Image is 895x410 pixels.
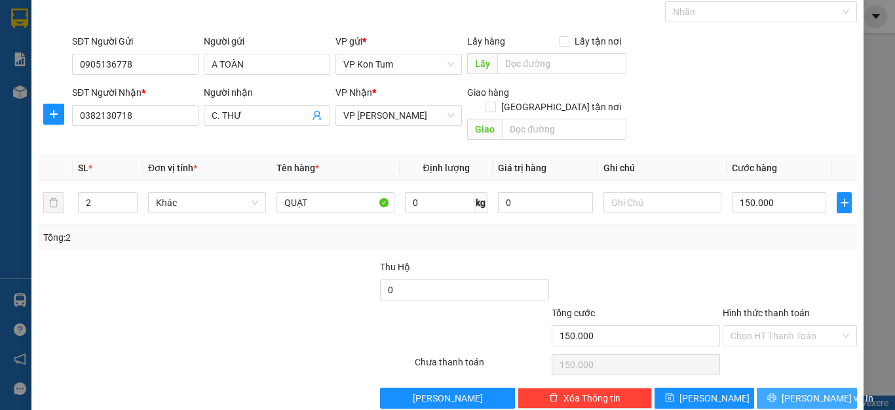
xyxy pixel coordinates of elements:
div: VP gửi [335,34,462,49]
input: Dọc đường [497,53,626,74]
span: Nhận: [112,12,143,26]
span: user-add [312,110,322,121]
div: VP Kon Tum [11,11,103,43]
span: Cước hàng [732,163,777,173]
span: Tên hàng [276,163,319,173]
div: HIẾU [11,43,103,58]
button: printer[PERSON_NAME] và In [757,388,857,409]
span: Tổng cước [552,308,595,318]
span: SL [78,163,88,173]
button: [PERSON_NAME] [380,388,514,409]
span: [PERSON_NAME] [413,391,483,405]
div: Người nhận [204,85,330,100]
span: Gửi: [11,12,31,26]
span: Đơn vị tính [148,163,197,173]
span: Thu Hộ [380,262,410,272]
span: plus [837,197,851,208]
div: 50.000 [110,85,219,103]
div: 0369643561 [11,58,103,77]
div: SĐT Người Gửi [72,34,199,49]
span: [PERSON_NAME] và In [782,391,873,405]
label: Hình thức thanh toán [723,308,810,318]
input: 0 [498,192,592,213]
span: VP Kon Tum [343,54,454,74]
div: 0982070742 [112,58,218,77]
span: Định lượng [423,163,469,173]
span: CC : [110,88,128,102]
span: Khác [156,193,258,213]
span: kg [474,192,487,213]
div: Tổng: 2 [43,230,347,245]
span: Lấy hàng [467,36,505,47]
span: [PERSON_NAME] [679,391,750,405]
input: VD: Bàn, Ghế [276,192,394,213]
span: [GEOGRAPHIC_DATA] tận nơi [496,100,626,114]
div: Chưa thanh toán [413,355,550,378]
button: save[PERSON_NAME] [655,388,755,409]
span: delete [549,393,558,403]
span: printer [767,393,776,403]
span: plus [44,109,64,119]
button: plus [43,104,64,125]
div: VP An Sương [112,11,218,43]
input: Ghi Chú [603,192,721,213]
input: Dọc đường [502,119,626,140]
button: deleteXóa Thông tin [518,388,652,409]
th: Ghi chú [598,155,727,181]
span: Giao [467,119,502,140]
span: save [665,393,674,403]
span: Giao hàng [467,87,509,98]
span: Xóa Thông tin [563,391,620,405]
button: delete [43,192,64,213]
div: SĐT Người Nhận [72,85,199,100]
span: Lấy [467,53,497,74]
span: Lấy tận nơi [569,34,626,49]
button: plus [837,192,852,213]
span: VP Thành Thái [343,106,454,125]
span: Giá trị hàng [498,163,546,173]
span: VP Nhận [335,87,372,98]
div: TIẾN [112,43,218,58]
div: Người gửi [204,34,330,49]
